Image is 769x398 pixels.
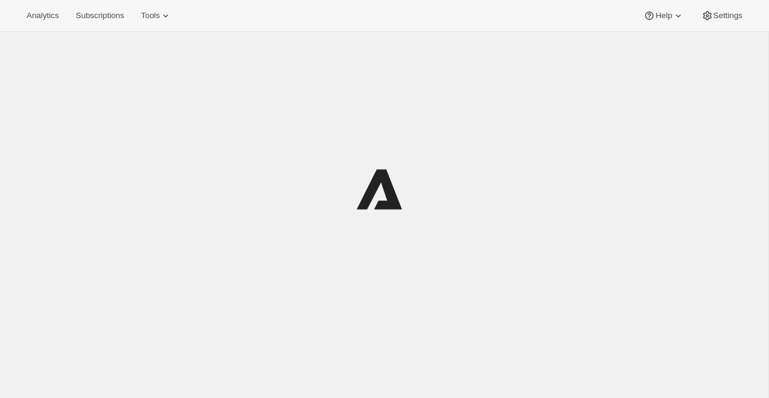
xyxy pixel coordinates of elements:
[134,7,179,24] button: Tools
[636,7,691,24] button: Help
[694,7,750,24] button: Settings
[713,11,742,21] span: Settings
[68,7,131,24] button: Subscriptions
[141,11,160,21] span: Tools
[655,11,672,21] span: Help
[19,7,66,24] button: Analytics
[27,11,59,21] span: Analytics
[76,11,124,21] span: Subscriptions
